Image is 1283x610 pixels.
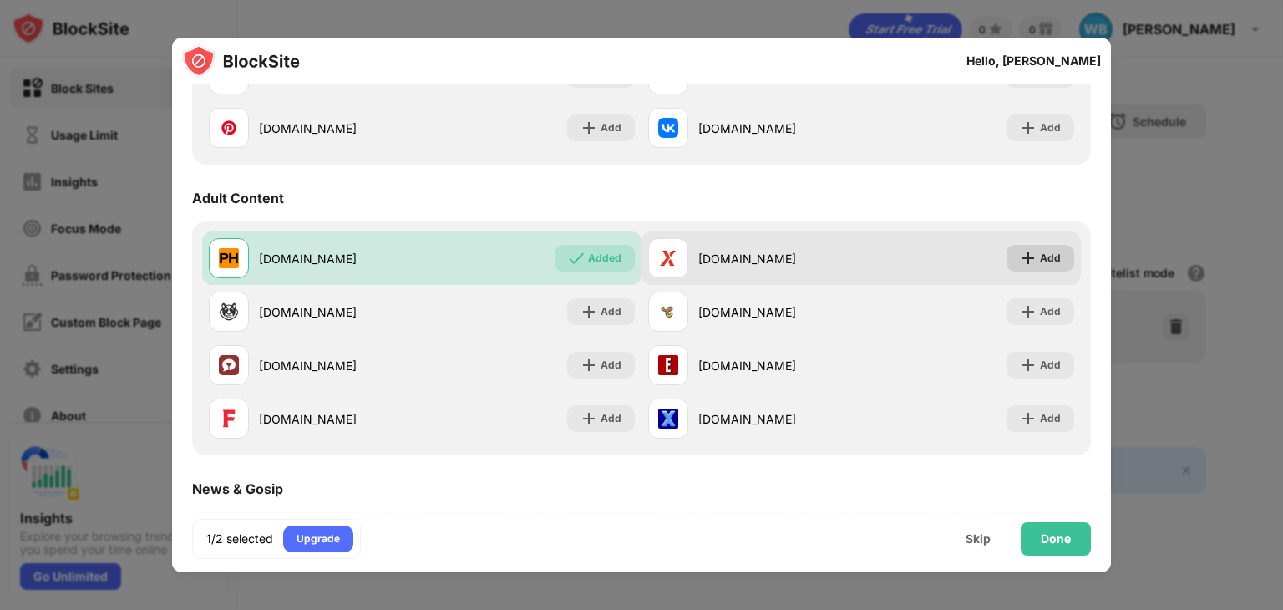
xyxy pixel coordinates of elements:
[601,357,621,374] div: Add
[1040,410,1061,427] div: Add
[259,357,422,374] div: [DOMAIN_NAME]
[259,410,422,428] div: [DOMAIN_NAME]
[658,302,678,322] img: favicons
[1040,303,1061,320] div: Add
[601,303,621,320] div: Add
[588,250,621,267] div: Added
[1040,250,1061,267] div: Add
[601,119,621,136] div: Add
[219,118,239,138] img: favicons
[219,302,239,322] img: favicons
[297,531,340,547] div: Upgrade
[698,303,861,321] div: [DOMAIN_NAME]
[698,410,861,428] div: [DOMAIN_NAME]
[259,303,422,321] div: [DOMAIN_NAME]
[698,250,861,267] div: [DOMAIN_NAME]
[219,248,239,268] img: favicons
[698,357,861,374] div: [DOMAIN_NAME]
[966,532,991,546] div: Skip
[658,248,678,268] img: favicons
[698,119,861,137] div: [DOMAIN_NAME]
[192,190,284,206] div: Adult Content
[206,531,273,547] div: 1/2 selected
[219,409,239,429] img: favicons
[1040,119,1061,136] div: Add
[259,119,422,137] div: [DOMAIN_NAME]
[192,480,283,497] div: News & Gosip
[601,410,621,427] div: Add
[1041,532,1071,546] div: Done
[658,118,678,138] img: favicons
[219,355,239,375] img: favicons
[658,409,678,429] img: favicons
[182,44,300,78] img: logo-blocksite.svg
[259,250,422,267] div: [DOMAIN_NAME]
[658,355,678,375] img: favicons
[966,54,1101,68] div: Hello, [PERSON_NAME]
[1040,357,1061,374] div: Add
